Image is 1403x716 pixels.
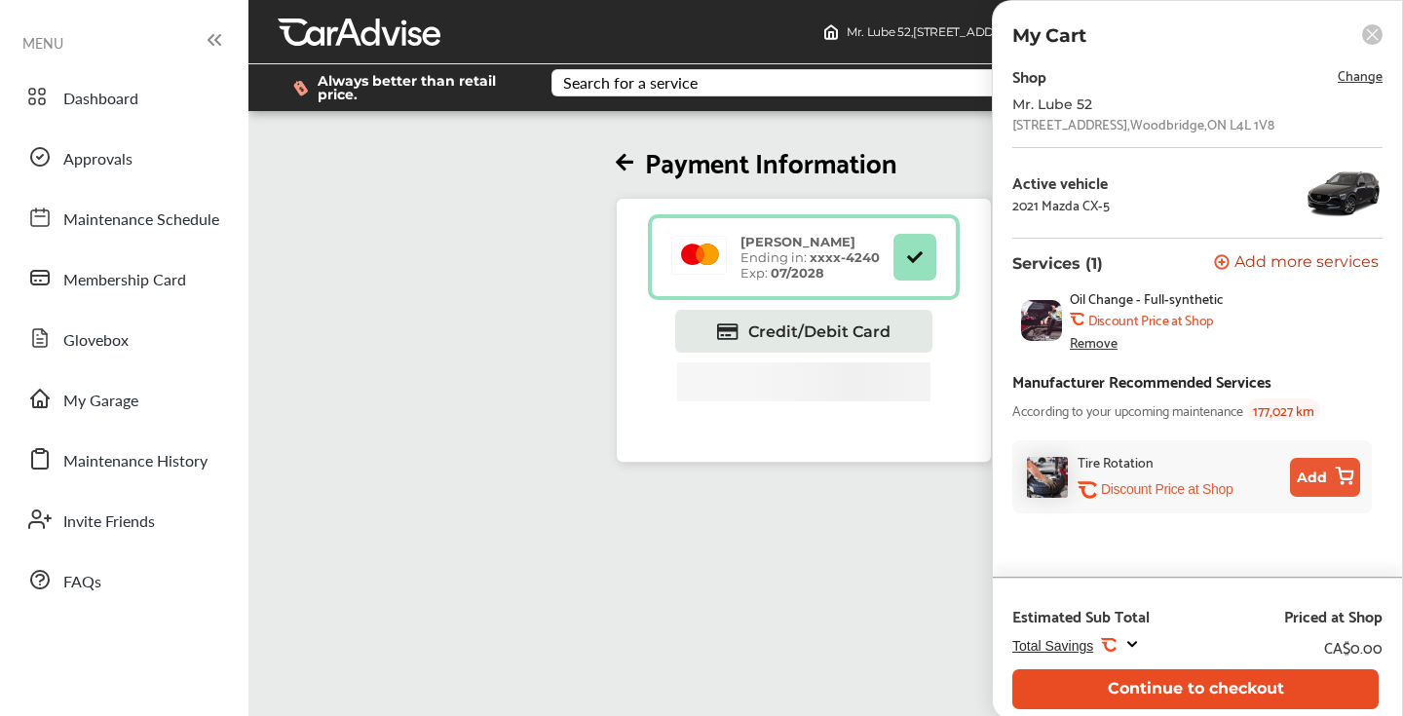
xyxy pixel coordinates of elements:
[1012,197,1110,212] div: 2021 Mazda CX-5
[18,373,229,424] a: My Garage
[63,87,138,112] span: Dashboard
[1338,63,1383,86] span: Change
[1305,164,1383,222] img: 14990_st0640_046.png
[63,147,133,172] span: Approvals
[1088,312,1213,327] b: Discount Price at Shop
[823,24,839,40] img: header-home-logo.8d720a4f.svg
[63,207,219,233] span: Maintenance Schedule
[18,494,229,545] a: Invite Friends
[1214,254,1379,273] button: Add more services
[1012,116,1274,132] div: [STREET_ADDRESS] , Woodbridge , ON L4L 1V8
[18,313,229,363] a: Glovebox
[1012,254,1103,273] p: Services (1)
[63,449,208,474] span: Maintenance History
[1078,450,1154,472] div: Tire Rotation
[1012,62,1046,89] div: Shop
[616,144,992,178] h2: Payment Information
[1324,633,1383,659] div: CA$0.00
[318,74,520,101] span: Always better than retail price.
[18,192,229,243] a: Maintenance Schedule
[63,509,155,535] span: Invite Friends
[1284,606,1383,625] div: Priced at Shop
[748,322,891,341] span: Credit/Debit Card
[18,252,229,303] a: Membership Card
[63,268,186,293] span: Membership Card
[1247,398,1320,421] span: 177,027 km
[1012,96,1324,112] div: Mr. Lube 52
[1214,254,1383,273] a: Add more services
[675,310,932,353] a: Credit/Debit Card
[18,132,229,182] a: Approvals
[63,389,138,414] span: My Garage
[63,570,101,595] span: FAQs
[1012,398,1243,421] span: According to your upcoming maintenance
[1234,254,1379,273] span: Add more services
[1012,638,1093,654] span: Total Savings
[1070,290,1224,306] span: Oil Change - Full-synthetic
[18,71,229,122] a: Dashboard
[563,75,698,91] div: Search for a service
[1070,334,1118,350] div: Remove
[1012,606,1150,625] div: Estimated Sub Total
[22,35,63,51] span: MENU
[1290,458,1360,497] button: Add
[1101,480,1232,499] p: Discount Price at Shop
[731,234,890,281] div: Ending in: Exp:
[677,362,930,452] iframe: PayPal
[293,80,308,96] img: dollor_label_vector.a70140d1.svg
[740,234,855,249] strong: [PERSON_NAME]
[1012,173,1110,191] div: Active vehicle
[1012,24,1086,47] p: My Cart
[18,433,229,484] a: Maintenance History
[18,554,229,605] a: FAQs
[1012,669,1379,709] button: Continue to checkout
[810,249,880,265] strong: xxxx- 4240
[771,265,824,281] strong: 07/2028
[63,328,129,354] span: Glovebox
[1027,457,1068,498] img: tire-rotation-thumb.jpg
[1021,300,1062,341] img: oil-change-thumb.jpg
[1012,367,1271,394] div: Manufacturer Recommended Services
[847,24,1165,39] span: Mr. Lube 52 , [STREET_ADDRESS] Woodbridge , ON L4L 1V8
